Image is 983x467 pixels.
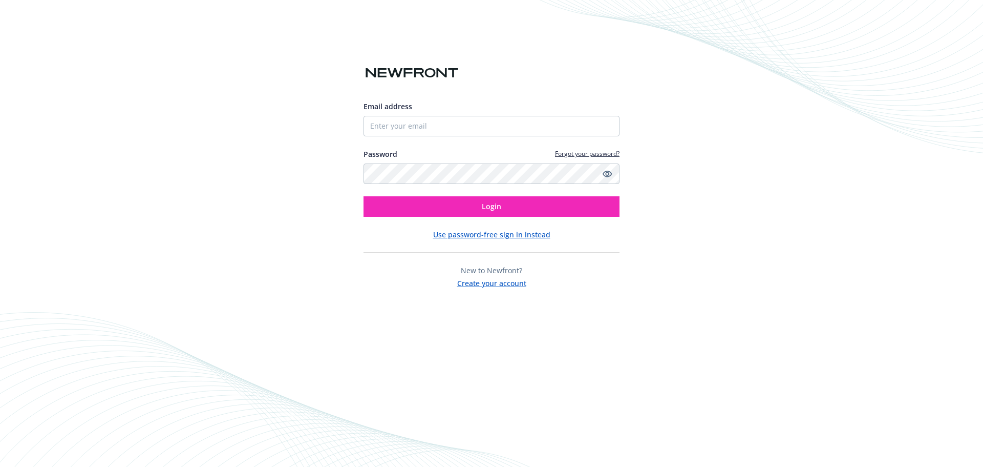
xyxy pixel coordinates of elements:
[461,266,522,275] span: New to Newfront?
[457,276,526,289] button: Create your account
[364,196,619,217] button: Login
[433,229,550,240] button: Use password-free sign in instead
[555,149,619,158] a: Forgot your password?
[364,64,460,82] img: Newfront logo
[364,164,619,184] input: Enter your password
[364,101,412,111] span: Email address
[482,201,501,211] span: Login
[364,149,397,159] label: Password
[364,116,619,136] input: Enter your email
[601,168,613,180] a: Show password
